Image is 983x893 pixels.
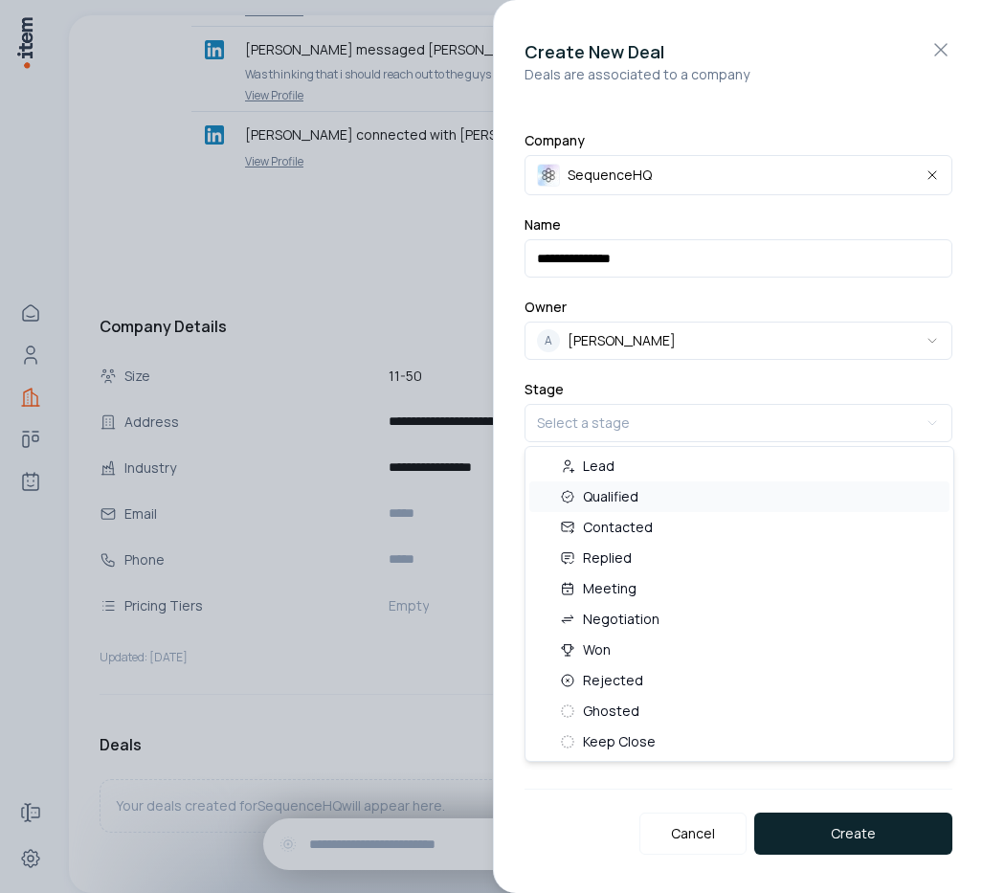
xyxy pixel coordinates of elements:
[560,732,656,751] div: Keep Close
[560,457,614,476] div: Lead
[560,487,638,506] div: Qualified
[560,671,643,690] div: Rejected
[560,548,632,568] div: Replied
[560,640,611,659] div: Won
[560,610,659,629] div: Negotiation
[560,579,637,598] div: Meeting
[560,702,639,721] div: Ghosted
[560,518,653,537] div: Contacted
